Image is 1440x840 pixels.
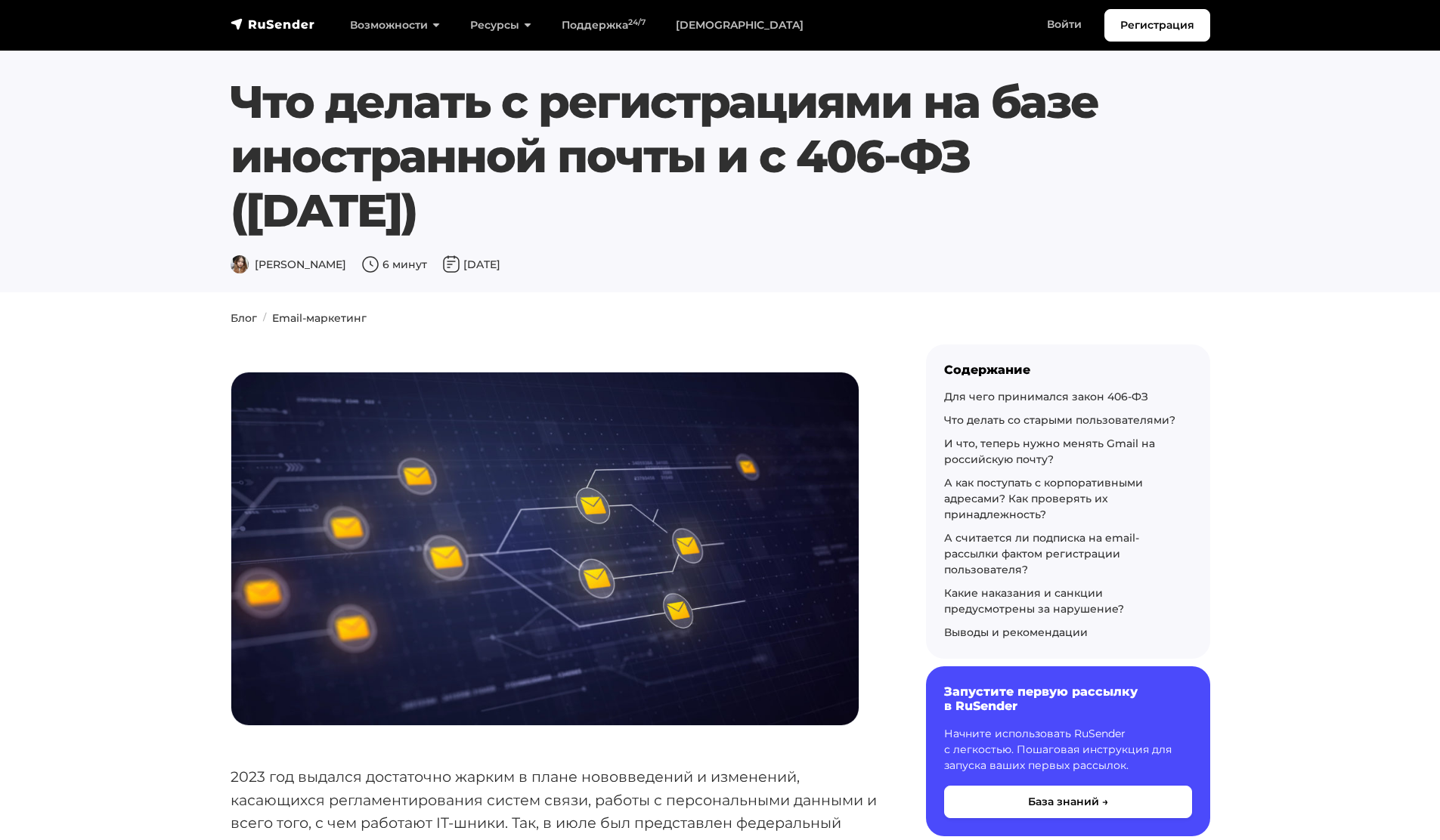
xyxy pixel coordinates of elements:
img: Дата публикации [442,255,460,273]
a: Блог [231,311,257,325]
div: Содержание [944,363,1192,377]
a: А считается ли подписка на email-рассылки фактом регистрации пользователя? [944,531,1139,576]
span: [PERSON_NAME] [231,258,346,271]
span: [DATE] [442,258,500,271]
img: RuSender [231,17,315,32]
a: Какие наказания и санкции предусмотрены за нарушение? [944,586,1124,616]
span: 6 минут [361,258,427,271]
li: Email-маркетинг [257,310,367,326]
button: База знаний → [944,786,1192,818]
a: Возможности [335,10,455,41]
a: Для чего принимался закон 406-ФЗ [944,390,1148,403]
a: И что, теперь нужно менять Gmail на российскую почту? [944,437,1155,466]
img: Время чтения [361,255,379,273]
a: Войти [1032,9,1097,40]
img: Почтовы ящики [231,372,859,725]
a: Что делать со старыми пользователями? [944,413,1175,427]
h1: Что делать с регистрациями на базе иностранной почты и с 406-ФЗ ([DATE]) [231,75,1127,238]
a: Поддержка24/7 [547,10,661,41]
a: Выводы и рекомендации [944,625,1088,639]
p: Начните использовать RuSender с легкостью. Пошаговая инструкция для запуска ваших первых рассылок. [944,726,1192,774]
nav: breadcrumb [221,310,1219,326]
a: Запустите первую рассылку в RuSender Начните использовать RuSender с легкостью. Пошаговая инструк... [926,666,1210,835]
a: А как поступать с корпоративными адресами? Как проверять их принадлежность? [944,476,1143,521]
a: Ресурсы [455,10,547,41]
sup: 24/7 [628,17,646,27]
a: Регистрация [1104,9,1210,42]
h6: Запустите первую рассылку в RuSender [944,684,1192,713]
a: [DEMOGRAPHIC_DATA] [661,10,819,41]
